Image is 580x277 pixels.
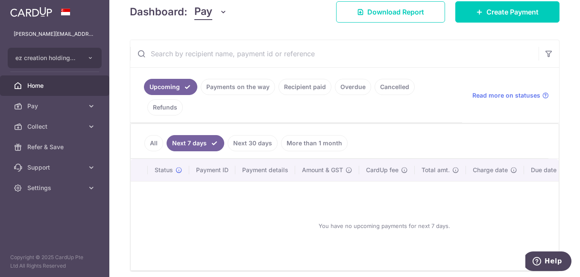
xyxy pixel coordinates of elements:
p: [PERSON_NAME][EMAIL_ADDRESS][DOMAIN_NAME] [14,30,96,38]
span: Pay [27,102,84,110]
a: Read more on statuses [472,91,549,100]
th: Payment details [235,159,295,181]
iframe: Opens a widget where you can find more information [525,251,571,273]
h4: Dashboard: [130,4,187,20]
a: Upcoming [144,79,197,95]
button: ez creation holdings pte ltd [8,48,102,68]
span: Amount & GST [302,166,343,174]
a: Overdue [335,79,371,95]
span: Download Report [367,7,424,17]
span: Refer & Save [27,143,84,151]
span: Settings [27,184,84,192]
span: Home [27,81,84,90]
span: Create Payment [486,7,539,17]
span: Collect [27,122,84,131]
span: Support [27,163,84,172]
input: Search by recipient name, payment id or reference [130,40,539,67]
a: Refunds [147,99,183,115]
a: Payments on the way [201,79,275,95]
a: Download Report [336,1,445,23]
th: Payment ID [189,159,235,181]
a: Cancelled [375,79,415,95]
span: Total amt. [422,166,450,174]
a: Next 7 days [167,135,224,151]
a: All [144,135,163,151]
span: Status [155,166,173,174]
button: Pay [194,4,227,20]
span: CardUp fee [366,166,398,174]
span: Charge date [473,166,508,174]
a: Create Payment [455,1,559,23]
a: Next 30 days [228,135,278,151]
a: Recipient paid [278,79,331,95]
a: More than 1 month [281,135,348,151]
img: CardUp [10,7,52,17]
span: ez creation holdings pte ltd [15,54,79,62]
span: Due date [531,166,557,174]
span: Read more on statuses [472,91,540,100]
span: Pay [194,4,212,20]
